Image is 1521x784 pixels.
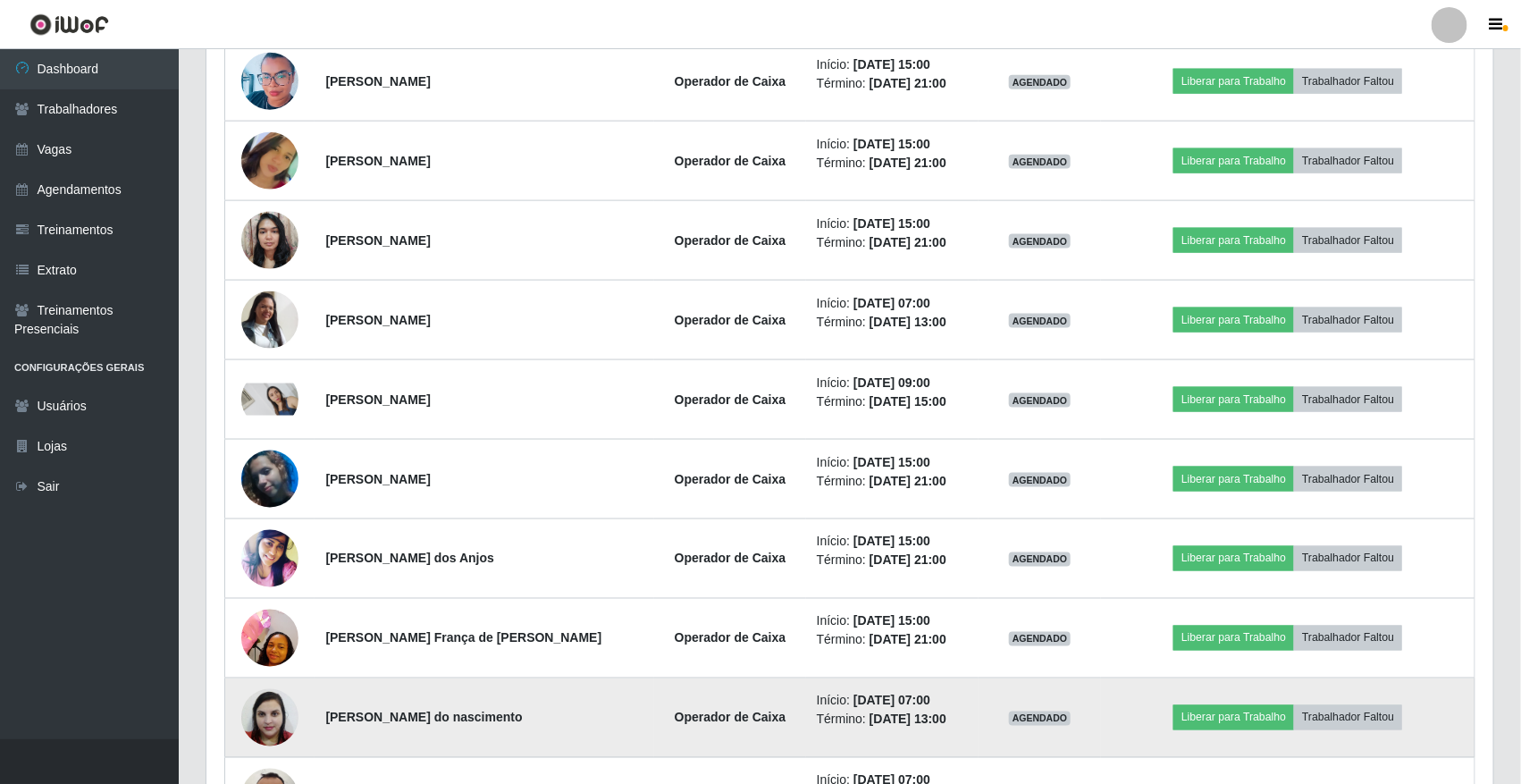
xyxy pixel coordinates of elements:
button: Liberar para Trabalho [1173,148,1294,173]
img: 1650895174401.jpeg [241,46,298,118]
time: [DATE] 21:00 [870,76,946,90]
button: Liberar para Trabalho [1173,387,1294,412]
li: Término: [817,392,968,411]
time: [DATE] 21:00 [870,633,946,647]
button: Liberar para Trabalho [1173,308,1294,333]
li: Término: [817,313,968,332]
time: [DATE] 09:00 [853,375,930,390]
time: [DATE] 21:00 [870,474,946,488]
button: Trabalhador Faltou [1294,546,1402,571]
button: Trabalhador Faltou [1294,626,1402,651]
img: 1748623968864.jpeg [241,384,298,416]
strong: [PERSON_NAME] [325,392,430,407]
button: Liberar para Trabalho [1173,69,1294,94]
strong: Operador de Caixa [675,392,786,407]
li: Término: [817,631,968,650]
li: Término: [817,74,968,93]
span: AGENDADO [1009,552,1071,567]
li: Início: [817,533,968,552]
span: AGENDADO [1009,473,1071,487]
time: [DATE] 13:00 [870,712,946,727]
button: Liberar para Trabalho [1173,546,1294,571]
button: Trabalhador Faltou [1294,705,1402,730]
button: Trabalhador Faltou [1294,467,1402,492]
li: Término: [817,233,968,252]
span: AGENDADO [1009,314,1071,328]
time: [DATE] 15:00 [870,394,946,409]
span: AGENDADO [1009,75,1071,89]
li: Início: [817,692,968,711]
img: 1736008247371.jpeg [241,202,298,278]
img: 1682003136750.jpeg [241,679,298,755]
li: Início: [817,294,968,313]
strong: [PERSON_NAME] do nascimento [325,711,522,725]
button: Trabalhador Faltou [1294,228,1402,253]
button: Liberar para Trabalho [1173,705,1294,730]
img: 1641606905427.jpeg [241,428,298,530]
span: AGENDADO [1009,393,1071,408]
strong: Operador de Caixa [675,472,786,486]
strong: [PERSON_NAME] [325,154,430,168]
strong: [PERSON_NAME] dos Anjos [325,552,494,566]
button: Trabalhador Faltou [1294,69,1402,94]
li: Início: [817,55,968,74]
img: 1680605937506.jpeg [241,110,298,212]
strong: Operador de Caixa [675,313,786,327]
li: Início: [817,453,968,472]
span: AGENDADO [1009,234,1071,249]
li: Término: [817,711,968,729]
li: Início: [817,612,968,631]
strong: Operador de Caixa [675,233,786,248]
strong: Operador de Caixa [675,552,786,566]
time: [DATE] 15:00 [853,455,930,469]
time: [DATE] 15:00 [853,535,930,549]
strong: [PERSON_NAME] [325,233,430,248]
span: AGENDADO [1009,712,1071,726]
time: [DATE] 15:00 [853,216,930,231]
button: Liberar para Trabalho [1173,467,1294,492]
li: Término: [817,154,968,173]
strong: [PERSON_NAME] [325,74,430,89]
strong: [PERSON_NAME] [325,313,430,327]
time: [DATE] 07:00 [853,296,930,310]
li: Início: [817,215,968,233]
strong: Operador de Caixa [675,74,786,89]
time: [DATE] 15:00 [853,614,930,628]
span: AGENDADO [1009,155,1071,169]
span: AGENDADO [1009,632,1071,646]
time: [DATE] 13:00 [870,315,946,329]
li: Término: [817,552,968,570]
strong: [PERSON_NAME] França de [PERSON_NAME] [325,631,601,645]
time: [DATE] 21:00 [870,553,946,568]
img: 1699901172433.jpeg [241,600,298,676]
time: [DATE] 07:00 [853,694,930,708]
time: [DATE] 15:00 [853,137,930,151]
strong: [PERSON_NAME] [325,472,430,486]
button: Liberar para Trabalho [1173,228,1294,253]
li: Início: [817,374,968,392]
button: Trabalhador Faltou [1294,148,1402,173]
strong: Operador de Caixa [675,711,786,725]
button: Trabalhador Faltou [1294,387,1402,412]
button: Liberar para Trabalho [1173,626,1294,651]
time: [DATE] 21:00 [870,235,946,249]
strong: Operador de Caixa [675,154,786,168]
li: Término: [817,472,968,491]
button: Trabalhador Faltou [1294,308,1402,333]
img: 1685320572909.jpeg [241,526,298,593]
li: Início: [817,135,968,154]
time: [DATE] 15:00 [853,57,930,72]
strong: Operador de Caixa [675,631,786,645]
img: CoreUI Logo [29,13,109,36]
img: 1658436111945.jpeg [241,291,298,349]
time: [DATE] 21:00 [870,156,946,170]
